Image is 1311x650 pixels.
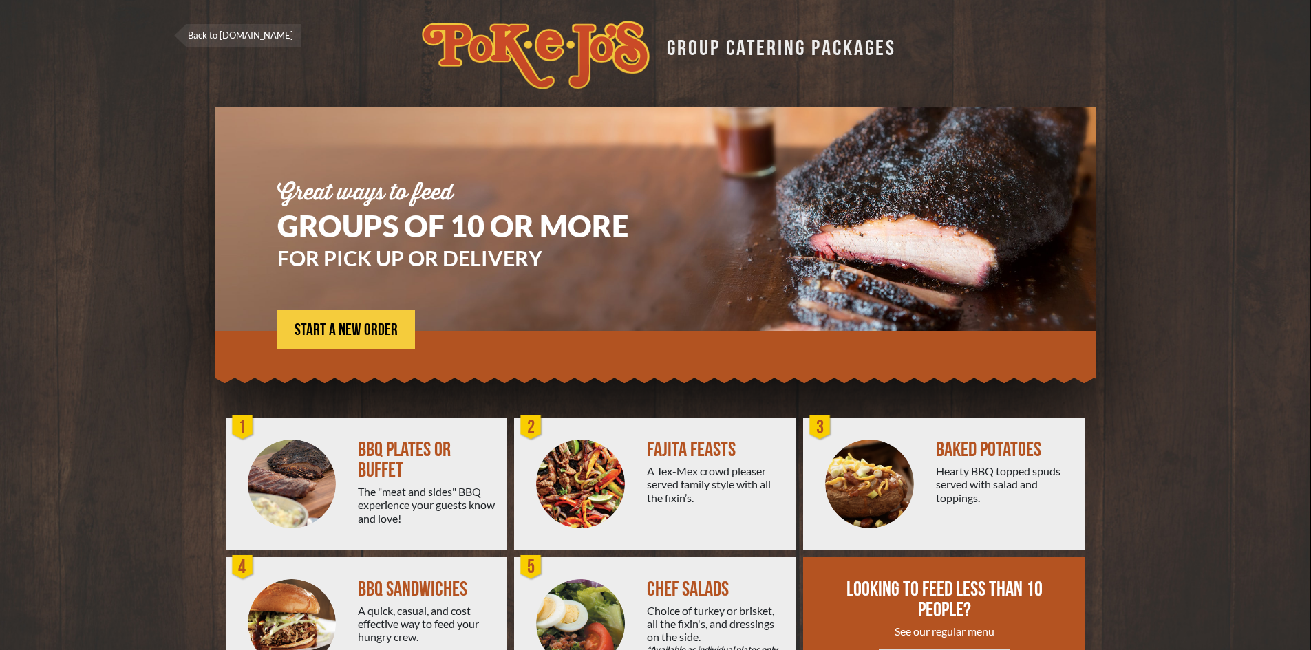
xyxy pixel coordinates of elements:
[422,21,650,89] img: logo.svg
[229,554,257,581] div: 4
[536,440,625,528] img: PEJ-Fajitas.png
[277,211,670,241] h1: GROUPS OF 10 OR MORE
[647,464,785,504] div: A Tex-Mex crowd pleaser served family style with all the fixin’s.
[844,625,1045,638] div: See our regular menu
[277,248,670,268] h3: FOR PICK UP OR DELIVERY
[647,579,785,600] div: CHEF SALADS
[358,440,496,481] div: BBQ PLATES OR BUFFET
[657,32,896,58] div: GROUP CATERING PACKAGES
[174,24,301,47] a: Back to [DOMAIN_NAME]
[358,604,496,644] div: A quick, casual, and cost effective way to feed your hungry crew.
[825,440,914,528] img: PEJ-Baked-Potato.png
[936,440,1074,460] div: BAKED POTATOES
[807,414,834,442] div: 3
[518,554,545,581] div: 5
[229,414,257,442] div: 1
[647,440,785,460] div: FAJITA FEASTS
[936,464,1074,504] div: Hearty BBQ topped spuds served with salad and toppings.
[518,414,545,442] div: 2
[295,322,398,338] span: START A NEW ORDER
[277,310,415,349] a: START A NEW ORDER
[277,182,670,204] div: Great ways to feed
[358,579,496,600] div: BBQ SANDWICHES
[358,485,496,525] div: The "meat and sides" BBQ experience your guests know and love!
[844,579,1045,620] div: LOOKING TO FEED LESS THAN 10 PEOPLE?
[248,440,337,528] img: PEJ-BBQ-Buffet.png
